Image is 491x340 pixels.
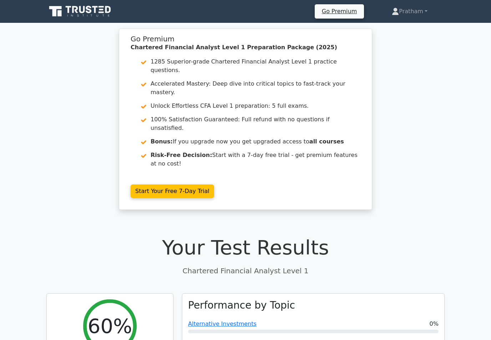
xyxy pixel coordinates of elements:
[188,320,257,327] a: Alternative Investments
[46,235,445,259] h1: Your Test Results
[430,320,439,328] span: 0%
[375,4,445,19] a: Pratham
[131,184,214,198] a: Start Your Free 7-Day Trial
[88,314,132,338] h2: 60%
[188,299,295,311] h3: Performance by Topic
[46,265,445,276] p: Chartered Financial Analyst Level 1
[318,6,361,16] a: Go Premium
